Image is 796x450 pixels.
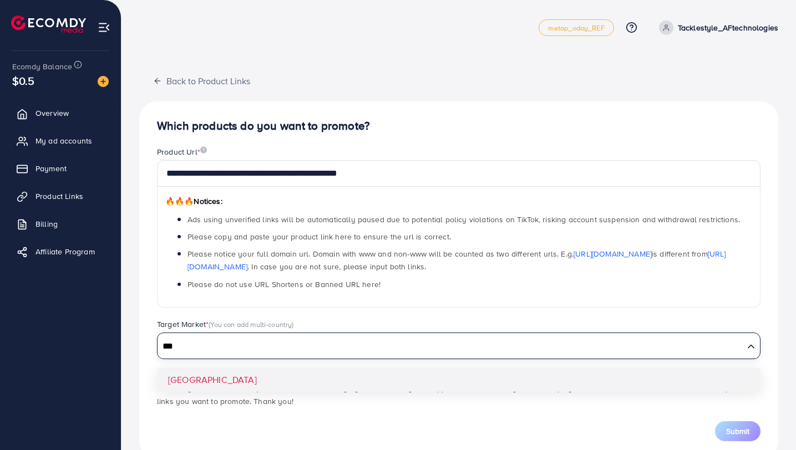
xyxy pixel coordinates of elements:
[8,157,113,180] a: Payment
[157,333,760,359] div: Search for option
[187,248,726,272] span: Please notice your full domain url. Domain with www and non-www will be counted as two different ...
[187,231,451,242] span: Please copy and paste your product link here to ensure the url is correct.
[678,21,778,34] p: Tacklestyle_AFtechnologies
[157,319,294,330] label: Target Market
[8,102,113,124] a: Overview
[726,426,749,437] span: Submit
[12,73,35,89] span: $0.5
[98,21,110,34] img: menu
[539,19,614,36] a: metap_oday_REF
[36,218,58,229] span: Billing
[165,196,194,207] span: 🔥🔥🔥
[749,400,788,442] iframe: Chat
[36,108,69,119] span: Overview
[209,319,293,329] span: (You can add multi-country)
[8,213,113,235] a: Billing
[139,69,264,93] button: Back to Product Links
[157,381,760,408] p: *Note: If you use unverified product links, the Ecomdy system will notify the support team to rev...
[715,421,760,441] button: Submit
[8,130,113,152] a: My ad accounts
[98,76,109,87] img: image
[8,241,113,263] a: Affiliate Program
[187,214,740,225] span: Ads using unverified links will be automatically paused due to potential policy violations on Tik...
[165,196,222,207] span: Notices:
[200,146,207,154] img: image
[36,191,83,202] span: Product Links
[159,338,743,355] input: Search for option
[36,163,67,174] span: Payment
[187,279,381,290] span: Please do not use URL Shortens or Banned URL here!
[36,135,92,146] span: My ad accounts
[12,61,72,72] span: Ecomdy Balance
[548,24,605,32] span: metap_oday_REF
[157,119,760,133] h4: Which products do you want to promote?
[157,146,207,157] label: Product Url
[157,368,760,392] li: [GEOGRAPHIC_DATA]
[655,21,778,35] a: Tacklestyle_AFtechnologies
[11,16,86,33] img: logo
[8,185,113,207] a: Product Links
[36,246,95,257] span: Affiliate Program
[574,248,652,259] a: [URL][DOMAIN_NAME]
